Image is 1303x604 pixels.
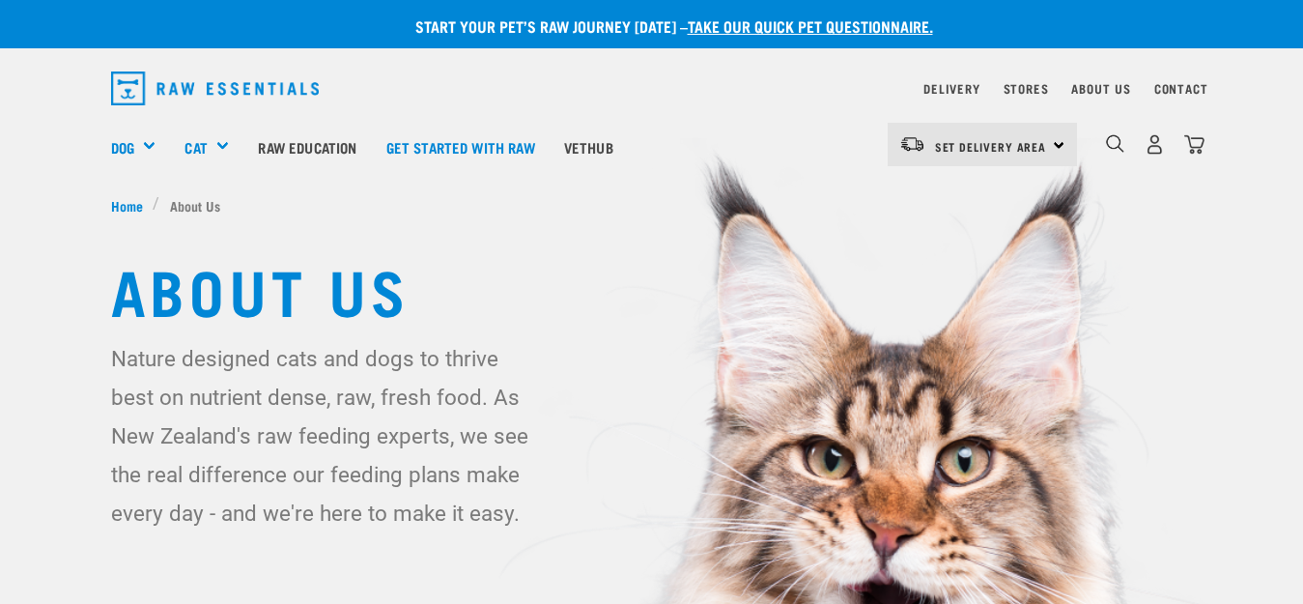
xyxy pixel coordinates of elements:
[111,195,1193,216] nav: breadcrumbs
[1106,134,1124,153] img: home-icon-1@2x.png
[111,339,544,532] p: Nature designed cats and dogs to thrive best on nutrient dense, raw, fresh food. As New Zealand's...
[1004,85,1049,92] a: Stores
[111,195,154,216] a: Home
[111,254,1193,324] h1: About Us
[1154,85,1208,92] a: Contact
[372,108,550,186] a: Get started with Raw
[1184,134,1204,155] img: home-icon@2x.png
[935,143,1047,150] span: Set Delivery Area
[111,195,143,216] span: Home
[184,136,207,158] a: Cat
[1145,134,1165,155] img: user.png
[1071,85,1130,92] a: About Us
[96,64,1208,113] nav: dropdown navigation
[550,108,628,186] a: Vethub
[899,135,925,153] img: van-moving.png
[688,21,933,30] a: take our quick pet questionnaire.
[243,108,371,186] a: Raw Education
[111,72,320,105] img: Raw Essentials Logo
[923,85,979,92] a: Delivery
[111,136,134,158] a: Dog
